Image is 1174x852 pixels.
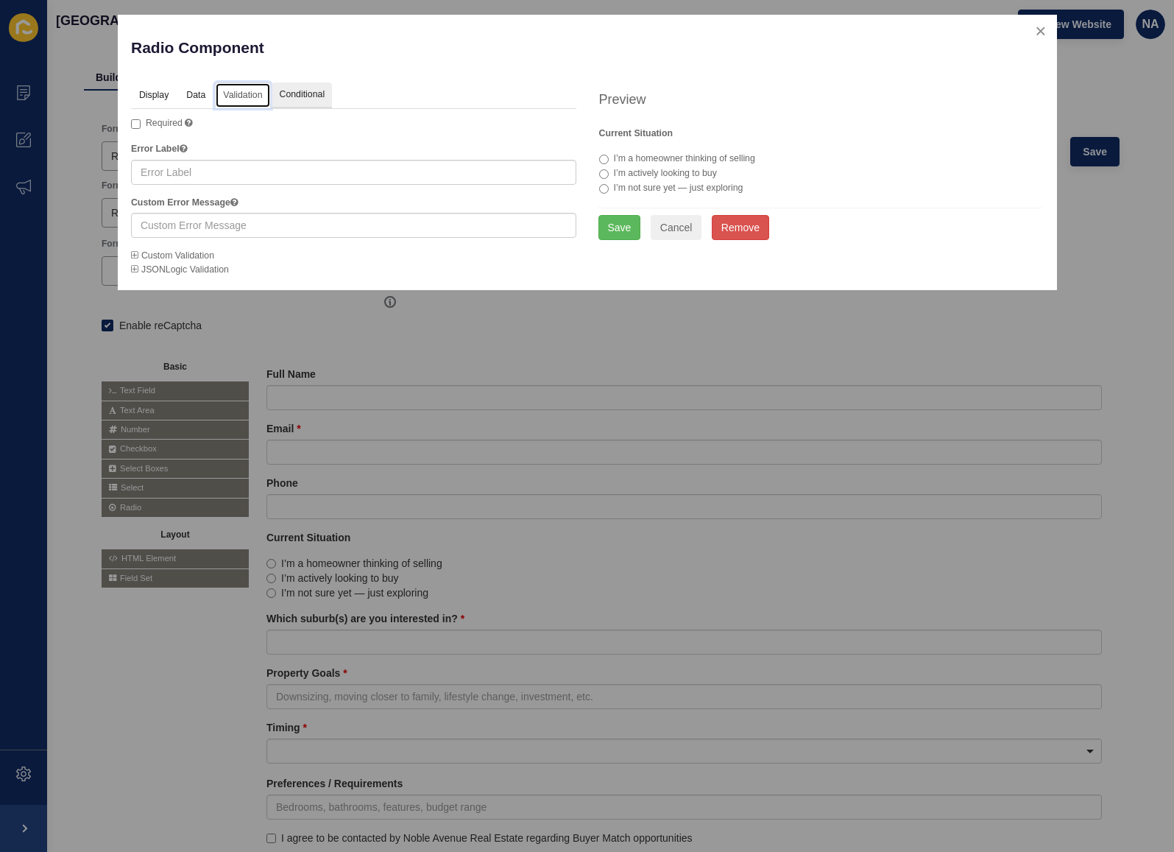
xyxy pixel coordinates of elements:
[178,82,213,109] a: Data
[614,153,755,163] span: I’m a homeowner thinking of selling
[272,82,333,110] a: Conditional
[131,250,214,261] span: Custom Validation
[131,196,238,209] label: Custom Error Message
[599,169,609,179] input: I’m actively looking to buy
[215,82,270,109] a: Validation
[598,215,641,240] button: Save
[599,127,673,140] label: Current Situation
[131,142,188,155] label: Error Label
[599,91,1043,109] h4: Preview
[599,155,609,164] input: I’m a homeowner thinking of selling
[614,168,717,178] span: I’m actively looking to buy
[712,215,769,240] button: Remove
[131,264,229,275] span: JSONLogic Validation
[131,82,177,109] a: Display
[146,118,183,128] span: Required
[131,119,141,129] input: Required
[131,28,576,67] p: Radio Component
[131,213,576,238] input: Custom Error Message
[131,160,576,185] input: Error Label
[614,183,743,193] span: I’m not sure yet — just exploring
[599,184,609,194] input: I’m not sure yet — just exploring
[651,215,702,240] button: Cancel
[1025,15,1055,46] button: close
